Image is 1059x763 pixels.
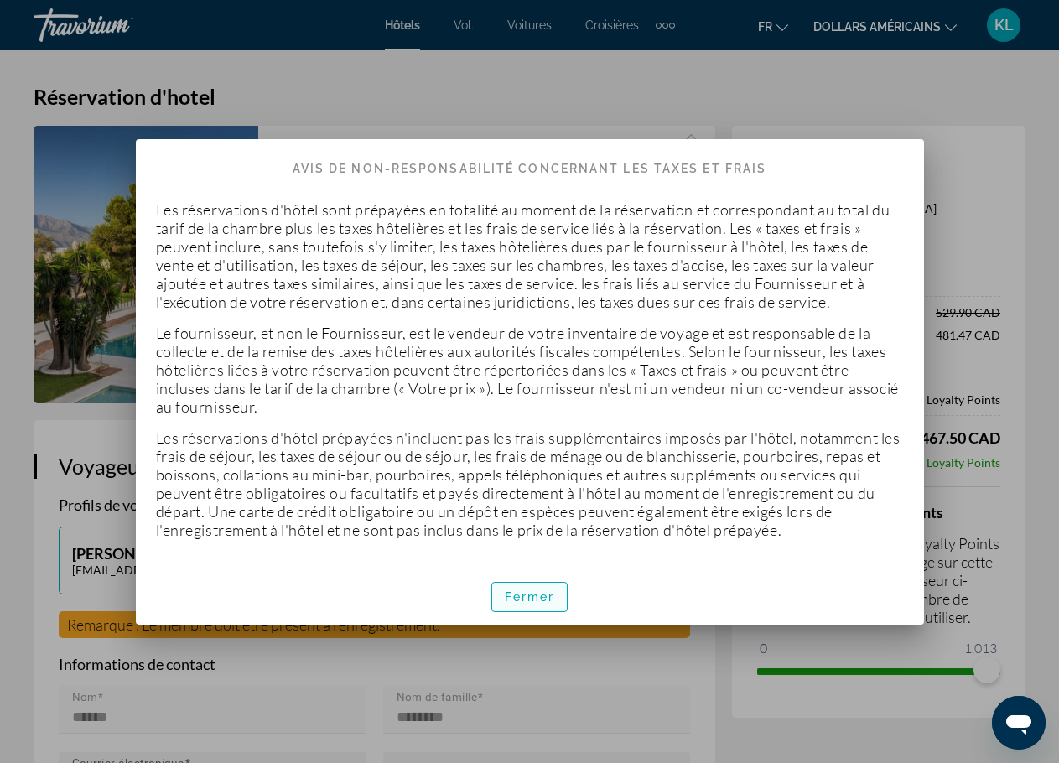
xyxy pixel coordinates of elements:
iframe: Bouton de lancement de la fenêtre de messagerie [992,696,1046,750]
font: Le fournisseur, et non le Fournisseur, est le vendeur de votre inventaire de voyage et est respon... [156,324,899,416]
font: Fermer [505,590,555,604]
font: Avis de non-responsabilité concernant les taxes et frais [293,162,767,175]
font: Les réservations d'hôtel sont prépayées en totalité au moment de la réservation et correspondant ... [156,200,890,311]
font: Les réservations d'hôtel prépayées n'incluent pas les frais supplémentaires imposés par l'hôtel, ... [156,428,901,539]
button: Fermer [491,582,568,612]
